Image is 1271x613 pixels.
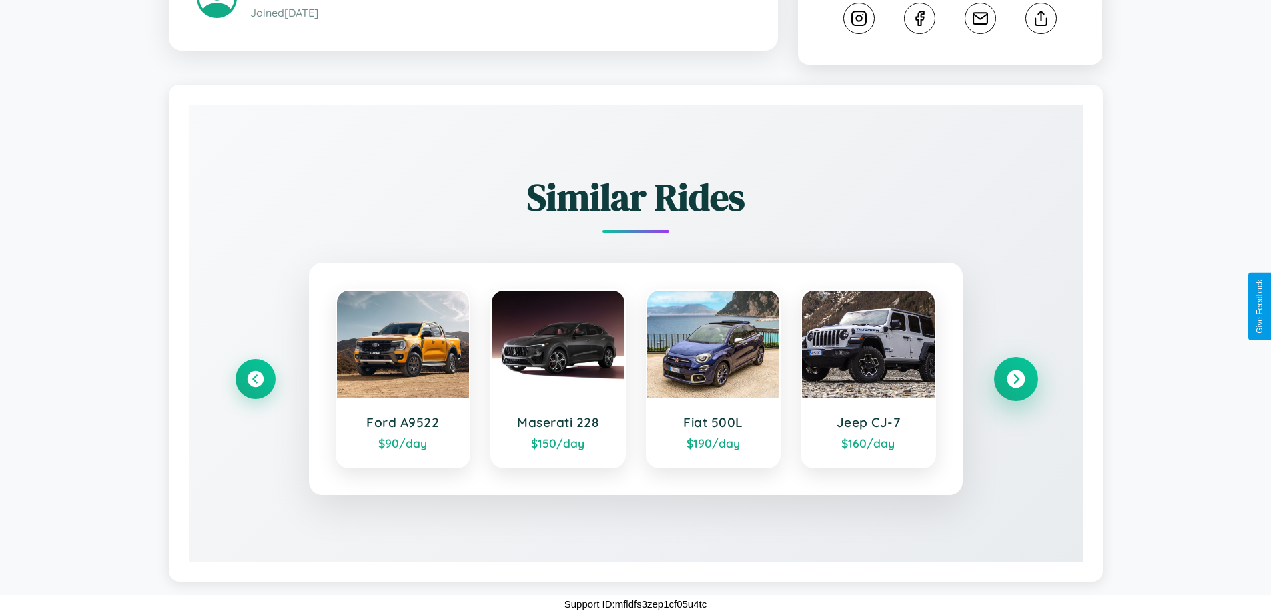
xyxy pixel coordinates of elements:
[505,436,611,450] div: $ 150 /day
[661,436,767,450] div: $ 190 /day
[505,414,611,430] h3: Maserati 228
[350,414,456,430] h3: Ford A9522
[815,414,921,430] h3: Jeep CJ-7
[250,3,750,23] p: Joined [DATE]
[661,414,767,430] h3: Fiat 500L
[646,289,781,468] a: Fiat 500L$190/day
[801,289,936,468] a: Jeep CJ-7$160/day
[1255,279,1264,334] div: Give Feedback
[815,436,921,450] div: $ 160 /day
[350,436,456,450] div: $ 90 /day
[236,171,1036,223] h2: Similar Rides
[490,289,626,468] a: Maserati 228$150/day
[336,289,471,468] a: Ford A9522$90/day
[564,595,707,613] p: Support ID: mfldfs3zep1cf05u4tc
